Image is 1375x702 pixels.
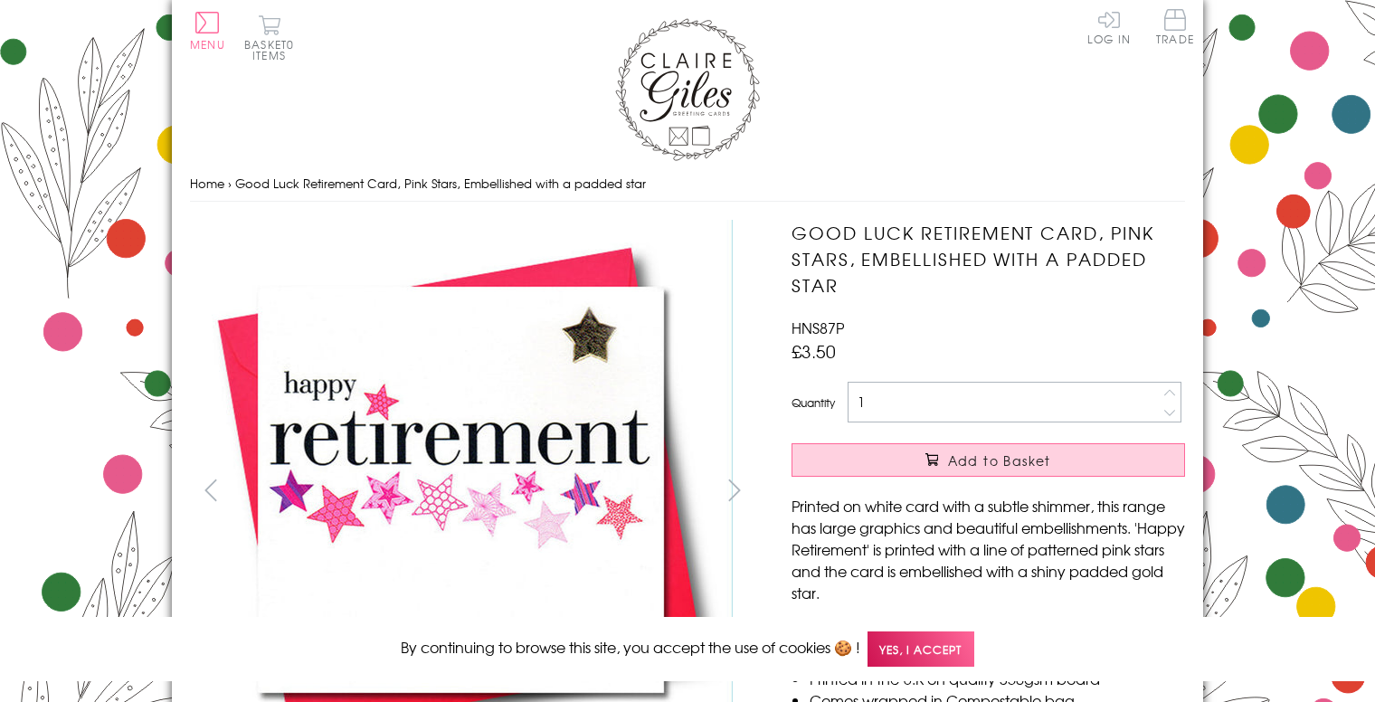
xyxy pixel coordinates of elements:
[1156,9,1194,48] a: Trade
[792,317,844,338] span: HNS87P
[715,470,755,510] button: next
[792,338,836,364] span: £3.50
[1087,9,1131,44] a: Log In
[868,631,974,667] span: Yes, I accept
[190,470,231,510] button: prev
[948,451,1051,470] span: Add to Basket
[190,166,1185,203] nav: breadcrumbs
[615,18,760,161] img: Claire Giles Greetings Cards
[244,14,294,61] button: Basket0 items
[190,12,225,50] button: Menu
[252,36,294,63] span: 0 items
[190,36,225,52] span: Menu
[792,220,1185,298] h1: Good Luck Retirement Card, Pink Stars, Embellished with a padded star
[792,495,1185,603] p: Printed on white card with a subtle shimmer, this range has large graphics and beautiful embellis...
[1156,9,1194,44] span: Trade
[792,394,835,411] label: Quantity
[235,175,646,192] span: Good Luck Retirement Card, Pink Stars, Embellished with a padded star
[190,175,224,192] a: Home
[228,175,232,192] span: ›
[792,443,1185,477] button: Add to Basket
